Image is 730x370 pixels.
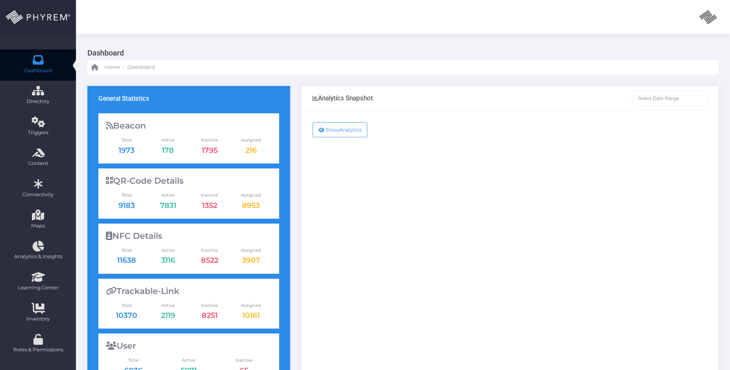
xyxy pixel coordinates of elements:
[230,192,272,198] span: Assigned
[91,60,120,75] a: Home
[189,302,230,309] span: Inactive
[202,146,218,155] a: 1795
[106,286,272,296] div: Trackable-Link
[230,302,272,309] span: Assigned
[313,94,373,102] div: Analytics Snapshot
[161,311,175,320] a: 2119
[5,315,71,323] span: Inventory
[189,247,230,254] span: Inactive
[106,341,272,351] div: User
[202,311,218,320] a: 8251
[5,253,71,260] span: Analytics & Insights
[5,346,71,354] span: Roles & Permissions
[160,201,176,210] a: 7831
[162,146,174,155] a: 178
[313,122,368,137] button: ShowAnalytics
[31,222,45,230] span: Maps
[230,137,272,143] span: Assigned
[242,311,260,320] a: 10161
[106,231,272,241] div: NFC Details
[87,46,713,60] h3: Dashboard
[147,247,189,254] span: Active
[202,201,217,210] a: 1352
[201,256,218,265] a: 8522
[116,311,137,320] a: 10370
[127,60,155,75] a: Dashboard
[119,201,135,210] a: 9183
[5,191,71,198] span: Connectivity
[632,91,708,106] input: Select Date Range
[122,64,126,71] li: -
[189,192,230,198] span: Inactive
[106,192,147,198] span: Total
[106,121,272,131] div: Beacon
[106,176,272,186] div: QR-Code Details
[161,357,216,364] span: Active
[325,127,339,133] span: Show
[242,256,260,265] a: 3907
[189,137,230,143] span: Inactive
[98,95,149,102] h3: General Statistics
[5,284,71,292] span: Learning Center
[106,247,147,254] span: Total
[127,64,155,71] span: Dashboard
[5,98,71,105] span: Directory
[242,201,260,210] a: 8953
[106,357,161,364] span: Total
[5,160,71,167] span: Content
[5,129,71,137] span: Triggers
[147,192,189,198] span: Active
[106,137,147,143] span: Total
[161,256,175,265] a: 3116
[245,146,257,155] a: 216
[106,302,147,309] span: Total
[24,67,52,75] span: Dashboard
[230,247,272,254] span: Assigned
[216,357,272,364] span: Inactive
[147,302,189,309] span: Active
[104,64,120,71] span: Home
[119,146,134,155] a: 1973
[147,137,189,143] span: Active
[117,256,136,265] a: 11638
